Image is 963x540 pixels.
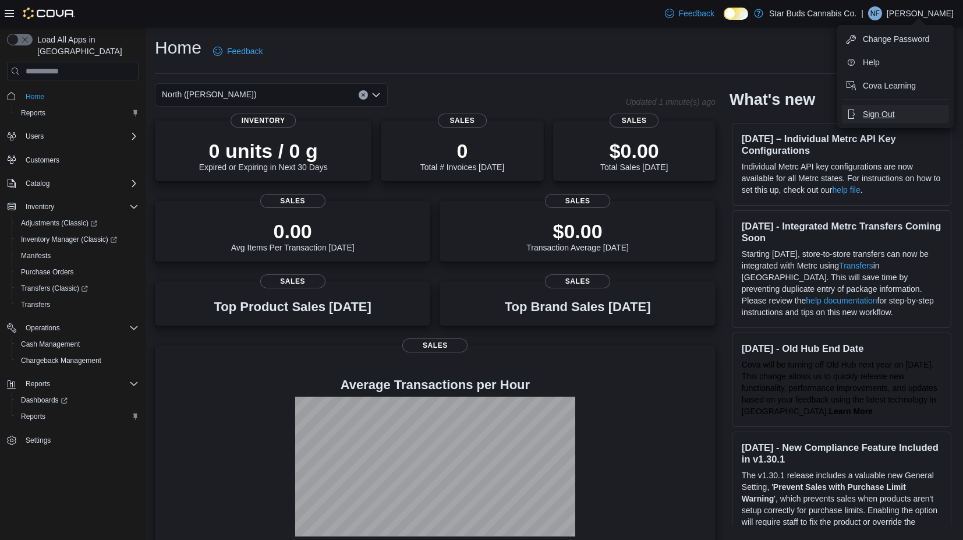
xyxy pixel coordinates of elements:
[742,442,941,465] h3: [DATE] - New Compliance Feature Included in v1.30.1
[21,433,55,447] a: Settings
[863,33,929,45] span: Change Password
[21,300,50,309] span: Transfers
[16,393,139,407] span: Dashboards
[21,356,101,365] span: Chargeback Management
[842,76,949,95] button: Cova Learning
[33,34,139,57] span: Load All Apps in [GEOGRAPHIC_DATA]
[12,264,143,280] button: Purchase Orders
[16,298,55,312] a: Transfers
[868,6,882,20] div: Noah Folino
[21,218,97,228] span: Adjustments (Classic)
[545,194,610,208] span: Sales
[16,216,139,230] span: Adjustments (Classic)
[21,89,139,103] span: Home
[21,267,74,277] span: Purchase Orders
[26,156,59,165] span: Customers
[21,284,88,293] span: Transfers (Classic)
[26,323,60,333] span: Operations
[21,433,139,447] span: Settings
[863,57,880,68] span: Help
[12,297,143,313] button: Transfers
[227,45,263,57] span: Feedback
[2,376,143,392] button: Reports
[16,281,139,295] span: Transfers (Classic)
[870,6,880,20] span: NF
[16,216,102,230] a: Adjustments (Classic)
[16,337,84,351] a: Cash Management
[2,199,143,215] button: Inventory
[21,129,139,143] span: Users
[12,392,143,408] a: Dashboards
[26,436,51,445] span: Settings
[21,321,65,335] button: Operations
[21,251,51,260] span: Manifests
[842,105,949,123] button: Sign Out
[2,151,143,168] button: Customers
[155,36,201,59] h1: Home
[16,106,139,120] span: Reports
[610,114,658,128] span: Sales
[12,248,143,264] button: Manifests
[12,215,143,231] a: Adjustments (Classic)
[16,410,139,423] span: Reports
[26,132,44,141] span: Users
[26,92,44,101] span: Home
[231,114,296,128] span: Inventory
[600,139,668,172] div: Total Sales [DATE]
[769,6,856,20] p: Star Buds Cannabis Co.
[742,482,906,503] strong: Prevent Sales with Purchase Limit Warning
[26,202,54,211] span: Inventory
[806,296,877,305] a: help documentation
[724,8,748,20] input: Dark Mode
[16,106,50,120] a: Reports
[16,354,139,368] span: Chargeback Management
[742,248,941,318] p: Starting [DATE], store-to-store transfers can now be integrated with Metrc using in [GEOGRAPHIC_D...
[2,175,143,192] button: Catalog
[26,379,50,389] span: Reports
[2,128,143,144] button: Users
[208,40,267,63] a: Feedback
[21,200,139,214] span: Inventory
[16,337,139,351] span: Cash Management
[21,200,59,214] button: Inventory
[199,139,328,172] div: Expired or Expiring in Next 30 Days
[887,6,954,20] p: [PERSON_NAME]
[839,261,873,270] a: Transfers
[21,177,139,190] span: Catalog
[23,8,75,19] img: Cova
[16,298,139,312] span: Transfers
[402,338,468,352] span: Sales
[7,83,139,479] nav: Complex example
[545,274,610,288] span: Sales
[21,129,48,143] button: Users
[742,343,941,354] h3: [DATE] - Old Hub End Date
[863,108,894,120] span: Sign Out
[16,232,122,246] a: Inventory Manager (Classic)
[26,179,49,188] span: Catalog
[21,396,68,405] span: Dashboards
[526,220,629,252] div: Transaction Average [DATE]
[16,265,79,279] a: Purchase Orders
[260,274,325,288] span: Sales
[16,393,72,407] a: Dashboards
[21,377,139,391] span: Reports
[21,90,49,104] a: Home
[231,220,355,252] div: Avg Items Per Transaction [DATE]
[679,8,714,19] span: Feedback
[16,281,93,295] a: Transfers (Classic)
[164,378,706,392] h4: Average Transactions per Hour
[12,231,143,248] a: Inventory Manager (Classic)
[21,153,64,167] a: Customers
[199,139,328,163] p: 0 units / 0 g
[742,360,937,416] span: Cova will be turning off Old Hub next year on [DATE]. This change allows us to quickly release ne...
[438,114,487,128] span: Sales
[16,354,106,368] a: Chargeback Management
[730,90,815,109] h2: What's new
[600,139,668,163] p: $0.00
[21,177,54,190] button: Catalog
[12,336,143,352] button: Cash Management
[420,139,504,172] div: Total # Invoices [DATE]
[359,90,368,100] button: Clear input
[842,53,949,72] button: Help
[626,97,716,107] p: Updated 1 minute(s) ago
